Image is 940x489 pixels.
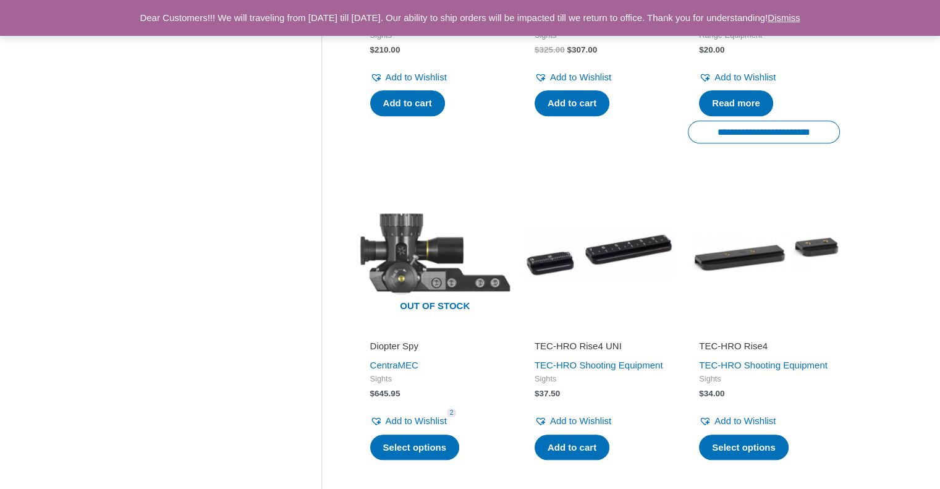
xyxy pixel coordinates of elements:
span: Sights [370,374,500,385]
bdi: 325.00 [535,45,565,54]
span: Add to Wishlist [386,72,447,82]
img: Diopter Spy [359,178,511,330]
span: Sights [535,374,664,385]
h2: TEC-HRO Rise4 [699,340,829,352]
span: Add to Wishlist [550,72,611,82]
a: Add to Wishlist [370,69,447,86]
a: Add to Wishlist [535,412,611,430]
span: $ [535,389,540,398]
span: Add to Wishlist [714,72,776,82]
a: TEC-HRO Rise4 UNI [535,340,664,357]
bdi: 34.00 [699,389,724,398]
a: TEC-HRO Rise4 [699,340,829,357]
span: Sights [699,374,829,385]
span: $ [370,389,375,398]
a: Add to Wishlist [699,69,776,86]
a: TEC-HRO Shooting Equipment [699,360,828,370]
a: Add to cart: “TEC-HRO Rise4 UNI” [535,435,609,461]
bdi: 20.00 [699,45,724,54]
h2: Diopter Spy [370,340,500,352]
a: MEC [398,360,418,370]
a: Out of stock [359,178,511,330]
a: Add to Wishlist [370,412,447,430]
span: Out of stock [368,292,502,321]
a: Centra [370,360,398,370]
bdi: 645.95 [370,389,400,398]
img: TEC-HRO Rise4 [688,178,840,330]
span: $ [370,45,375,54]
span: $ [535,45,540,54]
bdi: 210.00 [370,45,400,54]
a: Dismiss [768,12,800,23]
a: Add to Wishlist [699,412,776,430]
span: 2 [447,408,457,417]
a: Diopter Spy [370,340,500,357]
a: Add to cart: “Duplex” [370,90,445,116]
span: $ [567,45,572,54]
span: Add to Wishlist [714,415,776,426]
bdi: 307.00 [567,45,597,54]
a: Read more about “Rear Sight Bag” [699,90,773,116]
a: Add to cart: “Gehmann diopter 0.0x” [535,90,609,116]
span: $ [699,389,704,398]
h2: TEC-HRO Rise4 UNI [535,340,664,352]
span: Add to Wishlist [550,415,611,426]
a: Select options for “Diopter Spy” [370,435,460,461]
span: $ [699,45,704,54]
img: TEC-HRO Rise4 UNI [523,178,675,330]
span: Add to Wishlist [386,415,447,426]
a: Select options for “TEC-HRO Rise4” [699,435,789,461]
bdi: 37.50 [535,389,560,398]
a: Add to Wishlist [535,69,611,86]
a: TEC-HRO Shooting Equipment [535,360,663,370]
